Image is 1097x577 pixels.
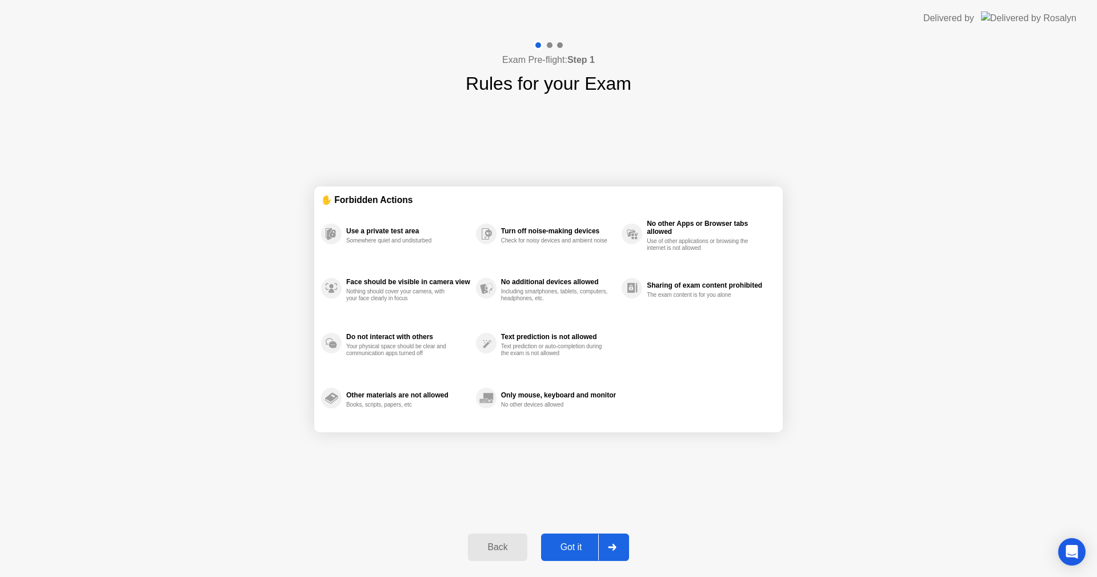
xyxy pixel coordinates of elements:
[647,238,755,252] div: Use of other applications or browsing the internet is not allowed
[346,333,470,341] div: Do not interact with others
[647,281,770,289] div: Sharing of exam content prohibited
[545,542,598,552] div: Got it
[468,534,527,561] button: Back
[346,288,454,302] div: Nothing should cover your camera, with your face clearly in focus
[346,401,454,408] div: Books, scripts, papers, etc
[346,391,470,399] div: Other materials are not allowed
[501,401,609,408] div: No other devices allowed
[346,237,454,244] div: Somewhere quiet and undisturbed
[502,53,595,67] h4: Exam Pre-flight:
[541,534,629,561] button: Got it
[501,227,616,235] div: Turn off noise-making devices
[647,220,770,236] div: No other Apps or Browser tabs allowed
[1058,538,1086,566] div: Open Intercom Messenger
[647,292,755,299] div: The exam content is for you alone
[501,343,609,357] div: Text prediction or auto-completion during the exam is not allowed
[471,542,523,552] div: Back
[501,278,616,286] div: No additional devices allowed
[501,288,609,302] div: Including smartphones, tablets, computers, headphones, etc.
[321,193,776,206] div: ✋ Forbidden Actions
[501,333,616,341] div: Text prediction is not allowed
[923,11,974,25] div: Delivered by
[981,11,1076,25] img: Delivered by Rosalyn
[501,237,609,244] div: Check for noisy devices and ambient noise
[346,227,470,235] div: Use a private test area
[346,343,454,357] div: Your physical space should be clear and communication apps turned off
[346,278,470,286] div: Face should be visible in camera view
[567,55,595,65] b: Step 1
[466,70,631,97] h1: Rules for your Exam
[501,391,616,399] div: Only mouse, keyboard and monitor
